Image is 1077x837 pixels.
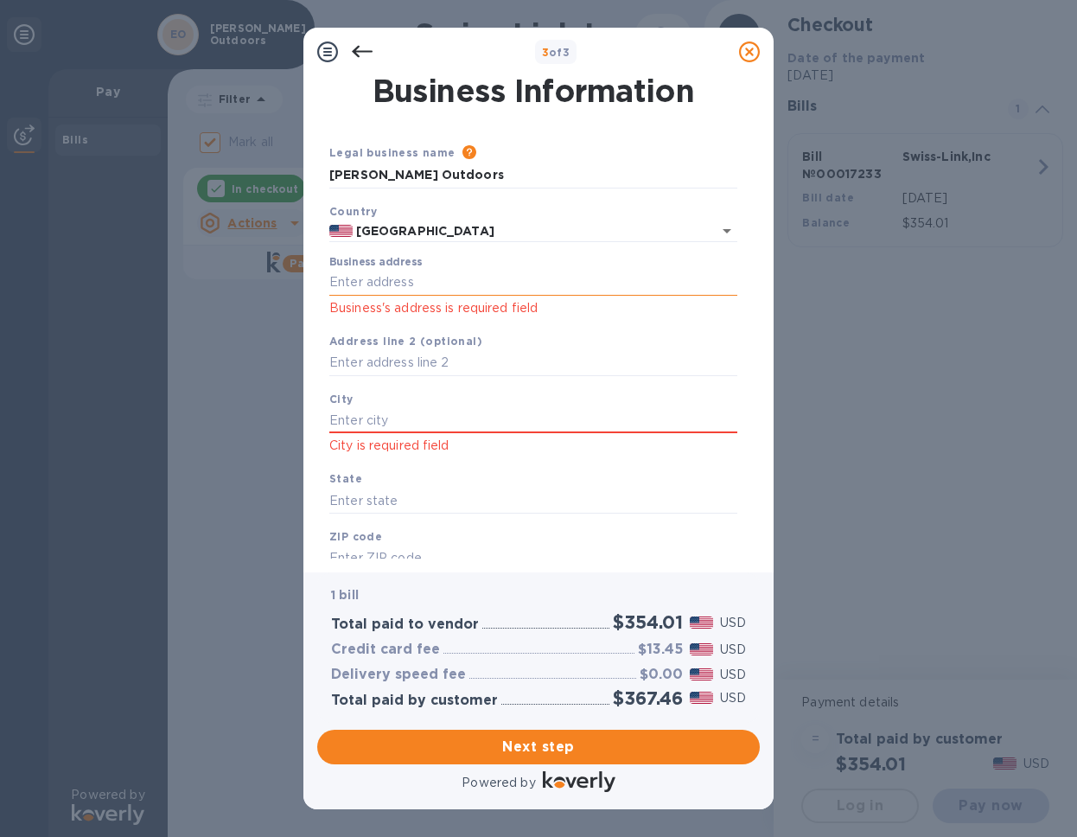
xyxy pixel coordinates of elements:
img: USD [690,692,713,704]
b: of 3 [542,46,570,59]
b: 1 bill [331,588,359,602]
h3: Credit card fee [331,642,440,658]
input: Enter address [329,270,737,296]
h3: $13.45 [638,642,683,658]
input: Enter address line 2 [329,350,737,376]
p: USD [720,641,746,659]
p: USD [720,666,746,684]
img: Logo [543,771,615,792]
b: Legal business name [329,146,456,159]
input: Enter state [329,488,737,514]
label: Business address [329,258,422,268]
b: Country [329,205,378,218]
span: Next step [331,737,746,757]
p: Business's address is required field [329,298,737,318]
input: Enter city [329,407,737,433]
h3: Total paid by customer [331,693,498,709]
img: USD [690,643,713,655]
b: ZIP code [329,530,382,543]
input: Enter ZIP code [329,546,737,572]
input: Enter legal business name [329,163,737,188]
p: Powered by [462,774,535,792]
p: City is required field [329,436,737,456]
p: USD [720,689,746,707]
img: USD [690,617,713,629]
input: Select country [353,220,689,242]
h2: $367.46 [613,687,683,709]
h3: Total paid to vendor [331,617,479,633]
button: Next step [317,730,760,764]
b: City [329,393,354,406]
img: USD [690,668,713,680]
h2: $354.01 [613,611,683,633]
h3: $0.00 [640,667,683,683]
b: Address line 2 (optional) [329,335,482,348]
b: State [329,472,362,485]
img: US [329,225,353,237]
h3: Delivery speed fee [331,667,466,683]
button: Open [715,219,739,243]
p: USD [720,614,746,632]
span: 3 [542,46,549,59]
h1: Business Information [326,73,741,109]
